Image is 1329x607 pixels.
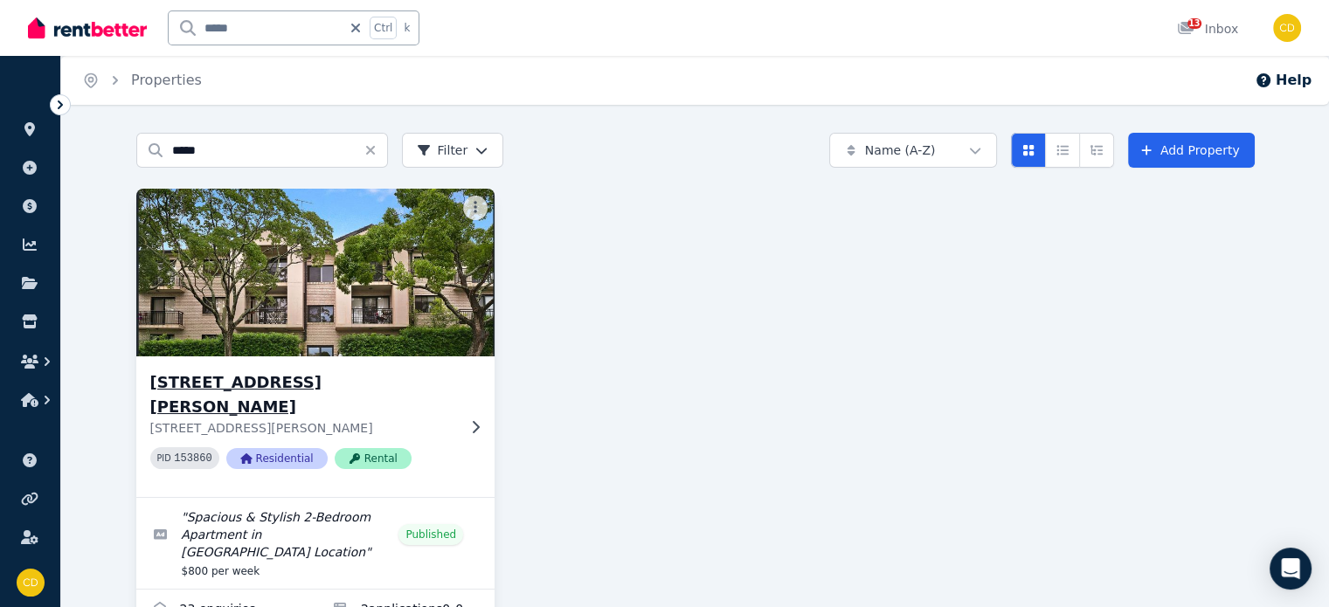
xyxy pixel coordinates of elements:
[127,184,503,361] img: 3/43 Ewart Street, Marrickville
[157,453,171,463] small: PID
[463,196,488,220] button: More options
[1255,70,1312,91] button: Help
[136,189,495,497] a: 3/43 Ewart Street, Marrickville[STREET_ADDRESS][PERSON_NAME][STREET_ADDRESS][PERSON_NAME]PID 1538...
[226,448,328,469] span: Residential
[417,141,468,159] span: Filter
[1270,548,1312,590] div: Open Intercom Messenger
[865,141,936,159] span: Name (A-Z)
[28,15,147,41] img: RentBetter
[404,21,410,35] span: k
[1128,133,1255,168] a: Add Property
[829,133,997,168] button: Name (A-Z)
[1079,133,1114,168] button: Expanded list view
[150,370,457,419] h3: [STREET_ADDRESS][PERSON_NAME]
[335,448,412,469] span: Rental
[1011,133,1046,168] button: Card view
[61,56,223,105] nav: Breadcrumb
[17,569,45,597] img: Chris Dimitropoulos
[370,17,397,39] span: Ctrl
[174,452,211,465] code: 153860
[1011,133,1114,168] div: View options
[150,419,457,437] p: [STREET_ADDRESS][PERSON_NAME]
[363,133,388,168] button: Clear search
[1177,20,1238,38] div: Inbox
[1187,18,1201,29] span: 13
[1045,133,1080,168] button: Compact list view
[402,133,504,168] button: Filter
[136,498,495,589] a: Edit listing: Spacious & Stylish 2-Bedroom Apartment in Prime Marrickville Location
[131,72,202,88] a: Properties
[1273,14,1301,42] img: Chris Dimitropoulos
